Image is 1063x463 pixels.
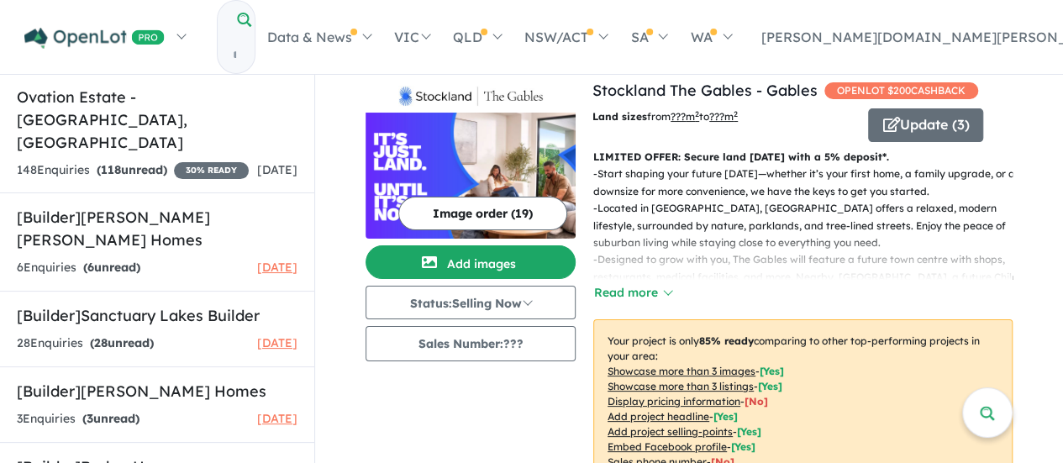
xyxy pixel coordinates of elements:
[366,326,576,361] button: Sales Number:???
[366,113,576,239] img: Stockland The Gables - Gables
[593,200,1026,251] p: - Located in [GEOGRAPHIC_DATA], [GEOGRAPHIC_DATA] offers a relaxed, modern lifestyle, surrounded ...
[17,206,297,251] h5: [Builder] [PERSON_NAME] [PERSON_NAME] Homes
[94,335,108,350] span: 28
[441,8,513,66] a: QLD
[513,8,618,66] a: NSW/ACT
[17,86,297,154] h5: Ovation Estate - [GEOGRAPHIC_DATA] , [GEOGRAPHIC_DATA]
[24,28,165,49] img: Openlot PRO Logo White
[608,425,733,438] u: Add project selling-points
[174,162,249,179] span: 30 % READY
[713,410,738,423] span: [ Yes ]
[737,425,761,438] span: [ Yes ]
[731,440,755,453] span: [ Yes ]
[218,37,251,73] input: Try estate name, suburb, builder or developer
[83,260,140,275] strong: ( unread)
[17,304,297,327] h5: [Builder] Sanctuary Lakes Builder
[101,162,121,177] span: 118
[868,108,983,142] button: Update (3)
[678,8,742,66] a: WA
[97,162,167,177] strong: ( unread)
[366,79,576,239] a: Stockland The Gables - Gables LogoStockland The Gables - Gables
[592,110,647,123] b: Land sizes
[17,334,154,354] div: 28 Enquir ies
[87,411,93,426] span: 3
[593,166,1026,200] p: - Start shaping your future [DATE]—whether it’s your first home, a family upgrade, or a downsize ...
[17,258,140,278] div: 6 Enquir ies
[593,283,672,303] button: Read more
[709,110,738,123] u: ???m
[745,395,768,408] span: [ No ]
[82,411,139,426] strong: ( unread)
[618,8,678,66] a: SA
[255,8,382,66] a: Data & News
[699,334,754,347] b: 85 % ready
[17,160,249,181] div: 148 Enquir ies
[592,108,855,125] p: from
[608,440,727,453] u: Embed Facebook profile
[372,86,569,106] img: Stockland The Gables - Gables Logo
[257,411,297,426] span: [DATE]
[398,197,567,230] button: Image order (19)
[382,8,441,66] a: VIC
[695,109,699,118] sup: 2
[671,110,699,123] u: ??? m
[608,365,755,377] u: Showcase more than 3 images
[699,110,738,123] span: to
[608,380,754,392] u: Showcase more than 3 listings
[734,109,738,118] sup: 2
[87,260,94,275] span: 6
[90,335,154,350] strong: ( unread)
[257,162,297,177] span: [DATE]
[593,149,1013,166] p: LIMITED OFFER: Secure land [DATE] with a 5% deposit*.
[17,409,139,429] div: 3 Enquir ies
[760,365,784,377] span: [ Yes ]
[592,81,818,100] a: Stockland The Gables - Gables
[257,260,297,275] span: [DATE]
[824,82,978,99] span: OPENLOT $ 200 CASHBACK
[608,410,709,423] u: Add project headline
[366,286,576,319] button: Status:Selling Now
[593,251,1026,320] p: - Designed to grow with you, The Gables will feature a future town centre with shops, restaurants...
[17,380,297,402] h5: [Builder] [PERSON_NAME] Homes
[366,245,576,279] button: Add images
[758,380,782,392] span: [ Yes ]
[608,395,740,408] u: Display pricing information
[257,335,297,350] span: [DATE]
